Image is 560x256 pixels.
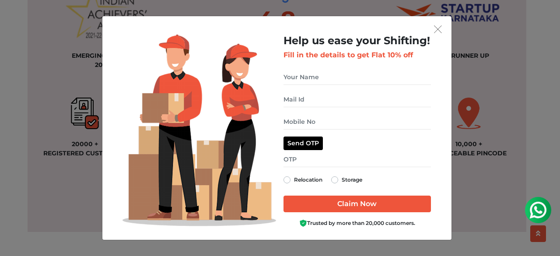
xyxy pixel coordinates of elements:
[283,51,431,59] h3: Fill in the details to get Flat 10% off
[283,70,431,85] input: Your Name
[283,137,323,150] button: Send OTP
[9,9,26,26] img: whatsapp-icon.svg
[342,175,362,185] label: Storage
[283,196,431,212] input: Claim Now
[299,219,307,227] img: Boxigo Customer Shield
[283,92,431,107] input: Mail Id
[283,114,431,130] input: Mobile No
[434,25,442,33] img: exit
[283,152,431,167] input: OTP
[283,219,431,228] div: Trusted by more than 20,000 customers.
[294,175,322,185] label: Relocation
[283,35,431,47] h2: Help us ease your Shifting!
[122,35,276,226] img: Lead Welcome Image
